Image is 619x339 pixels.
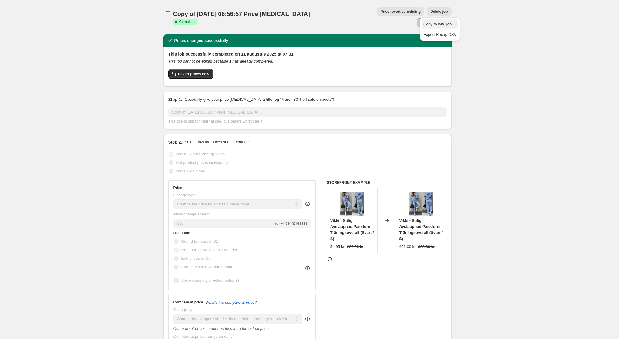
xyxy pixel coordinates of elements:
[168,51,447,57] h2: This job successfully completed on 11 augustus 2025 at 07:31.
[173,326,270,331] i: Compare at prices cannot be less than the actual price.
[427,7,451,16] button: Delete job
[173,334,232,339] span: Compare at price change amount
[423,22,452,26] span: Copy to new job
[399,218,443,241] span: Vikki - Stilig Avslappnad Passform Träningsoverall (Svart / S)
[184,139,249,145] p: Select how the prices should change
[181,256,211,261] span: End prices in .99
[423,32,456,37] span: Export Recap CSV
[181,248,237,252] span: Round to nearest whole number
[399,244,415,250] div: 401.00 kr
[174,38,228,44] h2: Prices changed successfully
[168,59,273,63] i: This job cannot be edited because it has already completed.
[168,107,447,117] input: 30% off holiday sale
[181,239,218,244] span: Round to nearest .01
[380,9,421,14] span: Price revert scheduling
[304,201,311,207] div: help
[173,11,310,17] span: Copy of [DATE] 06:56:57 Price [MEDICAL_DATA]
[173,185,182,190] h3: Price
[409,192,433,216] img: B_6f027596-eaa8-4fbd-9715-54378f3a35da_80x.png
[417,18,451,27] button: More actions
[304,316,311,322] div: help
[173,219,274,228] input: -15
[176,169,205,173] span: Use CSV upload
[377,7,424,16] button: Price revert scheduling
[181,278,240,283] span: Show rounding direction options?
[173,193,196,197] span: Change type
[176,152,225,156] span: Use bulk price change rules
[168,97,182,103] h2: Step 1.
[184,97,334,103] p: Optionally give your price [MEDICAL_DATA] a title (eg "March 30% off sale on boots")
[206,300,257,305] button: What's the compare at price?
[418,244,434,250] strike: 808.00 kr
[330,218,374,241] span: Vikki - Stilig Avslappnad Passform Träningsoverall (Svart / S)
[347,244,363,250] strike: 220.00 kr
[173,212,211,216] span: Price change amount
[330,244,345,250] div: 54.95 kr
[163,7,172,16] button: Price change jobs
[422,19,458,29] button: Copy to new job
[178,72,209,76] span: Revert prices now
[173,300,203,305] h3: Compare at price
[168,119,262,124] span: This title is just for internal use, customers won't see it
[176,160,228,165] span: Set product prices individually
[181,265,235,269] span: End prices in a certain number
[422,29,458,39] button: Export Recap CSV
[430,9,448,14] span: Delete job
[173,231,190,235] span: Rounding
[275,221,307,225] span: % (Price increase)
[340,192,364,216] img: B_6f027596-eaa8-4fbd-9715-54378f3a35da_80x.png
[168,69,213,79] button: Revert prices now
[179,19,195,24] span: Complete
[173,307,196,312] span: Change type
[327,180,447,185] h6: STOREFRONT EXAMPLE
[168,139,182,145] h2: Step 2.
